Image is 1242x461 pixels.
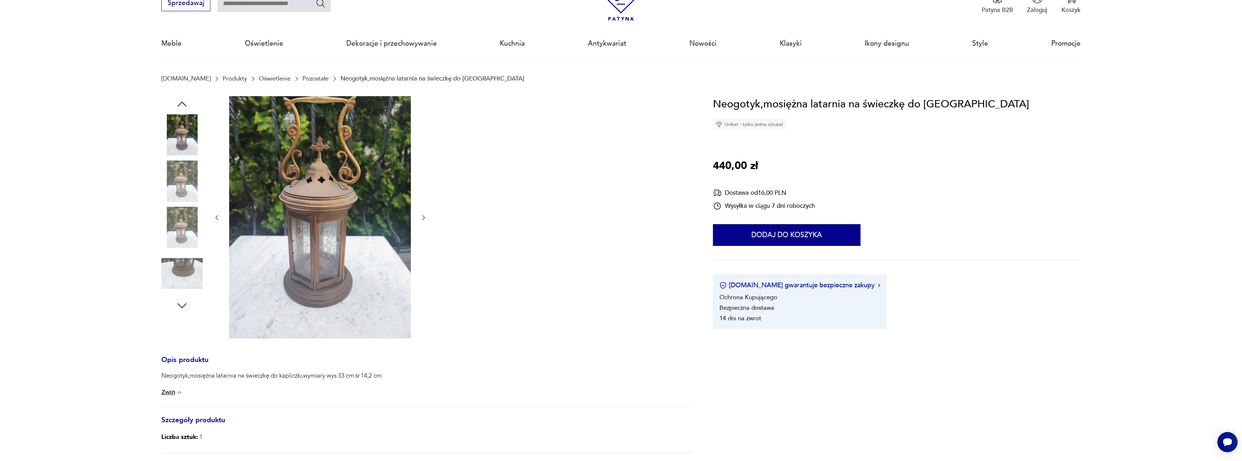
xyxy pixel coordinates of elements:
p: Neogotyk,mosiężna latarnia na świeczkę do kapliczki,wymiary wys.33 cm.śr.14,2 cm. [161,371,383,380]
iframe: Smartsupp widget button [1217,432,1238,452]
a: Nowości [689,27,717,60]
a: Ikony designu [865,27,909,60]
a: Promocje [1051,27,1081,60]
a: Antykwariat [588,27,626,60]
a: Dekoracje i przechowywanie [346,27,437,60]
img: Zdjęcie produktu Neogotyk,mosiężna latarnia na świeczkę do kapliczki [161,253,203,294]
p: 1 [161,432,203,443]
div: Wysyłka w ciągu 7 dni roboczych [713,202,815,210]
button: Dodaj do koszyka [713,224,861,246]
b: Liczba sztuk: [161,433,198,441]
p: Patyna B2B [982,6,1013,14]
div: Dostawa od 16,00 PLN [713,188,815,197]
img: Zdjęcie produktu Neogotyk,mosiężna latarnia na świeczkę do kapliczki [161,160,203,202]
img: Ikona dostawy [713,188,722,197]
a: Sprzedawaj [161,1,210,7]
p: Zaloguj [1027,6,1047,14]
img: Ikona diamentu [716,121,722,128]
h1: Neogotyk,mosiężna latarnia na świeczkę do [GEOGRAPHIC_DATA] [713,96,1029,113]
a: [DOMAIN_NAME] [161,75,211,82]
a: Pozostałe [302,75,329,82]
img: Zdjęcie produktu Neogotyk,mosiężna latarnia na świeczkę do kapliczki [229,96,411,338]
h3: Opis produktu [161,357,692,372]
img: Ikona certyfikatu [719,282,727,289]
h3: Szczegóły produktu [161,417,692,432]
a: Oświetlenie [259,75,290,82]
p: 440,00 zł [713,158,758,174]
li: 14 dni na zwrot [719,314,761,322]
img: Ikona strzałki w prawo [878,284,880,287]
button: [DOMAIN_NAME] gwarantuje bezpieczne zakupy [719,281,880,290]
a: Meble [161,27,182,60]
a: Klasyki [780,27,802,60]
img: Zdjęcie produktu Neogotyk,mosiężna latarnia na świeczkę do kapliczki [161,114,203,156]
img: Zdjęcie produktu Neogotyk,mosiężna latarnia na świeczkę do kapliczki [161,207,203,248]
a: Produkty [223,75,247,82]
img: chevron down [176,389,183,396]
li: Ochrona Kupującego [719,293,777,301]
p: Koszyk [1061,6,1081,14]
p: Neogotyk,mosiężna latarnia na świeczkę do [GEOGRAPHIC_DATA] [341,75,524,82]
button: Zwiń [161,389,183,396]
li: Bezpieczna dostawa [719,304,774,312]
a: Kuchnia [500,27,525,60]
div: Unikat - tylko jedna sztuka! [713,119,786,130]
a: Oświetlenie [245,27,283,60]
a: Style [972,27,988,60]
